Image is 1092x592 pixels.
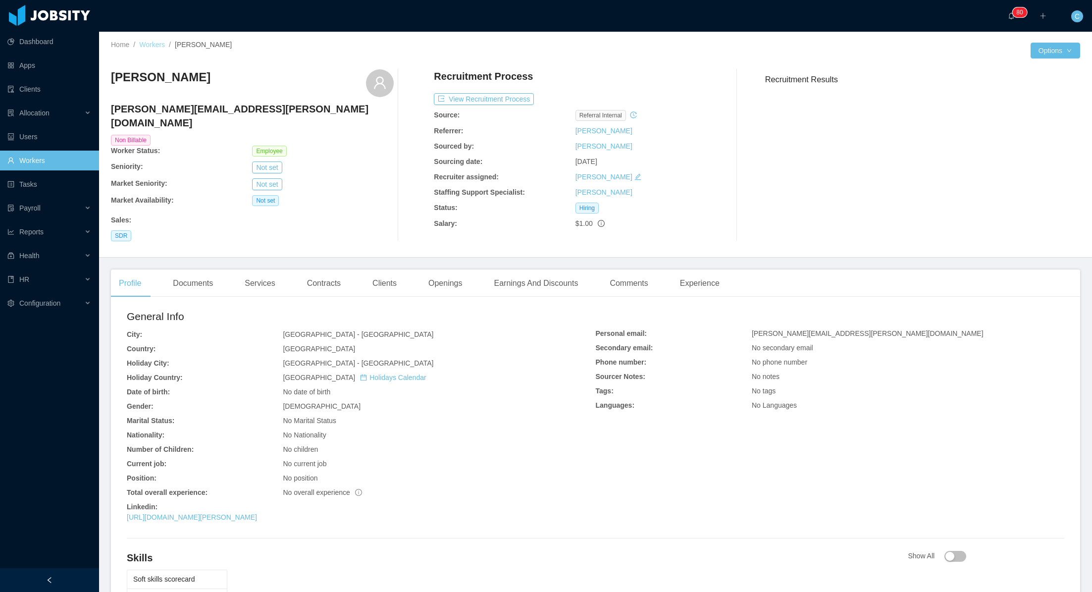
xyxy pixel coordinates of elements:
b: City: [127,330,142,338]
a: icon: exportView Recruitment Process [434,95,534,103]
span: No children [283,445,318,453]
i: icon: line-chart [7,228,14,235]
span: Health [19,252,39,260]
i: icon: file-protect [7,205,14,212]
b: Nationality: [127,431,164,439]
button: icon: exportView Recruitment Process [434,93,534,105]
span: [PERSON_NAME] [175,41,232,49]
span: SDR [111,230,131,241]
h4: Recruitment Process [434,69,533,83]
b: Staffing Support Specialist: [434,188,525,196]
b: Sourcing date: [434,158,482,165]
span: [GEOGRAPHIC_DATA] - [GEOGRAPHIC_DATA] [283,330,433,338]
b: Marital Status: [127,417,174,425]
h4: [PERSON_NAME][EMAIL_ADDRESS][PERSON_NAME][DOMAIN_NAME] [111,102,394,130]
span: Allocation [19,109,50,117]
h2: General Info [127,309,596,324]
span: C [1075,10,1080,22]
div: Clients [364,269,405,297]
span: Referral internal [575,110,626,121]
div: Soft skills scorecard [133,570,221,589]
i: icon: medicine-box [7,252,14,259]
a: icon: auditClients [7,79,91,99]
span: No Nationality [283,431,326,439]
b: Salary: [434,219,457,227]
span: Not set [252,195,279,206]
div: Services [237,269,283,297]
span: No date of birth [283,388,330,396]
div: Documents [165,269,221,297]
h3: Recruitment Results [765,73,1080,86]
button: Not set [252,178,282,190]
a: [PERSON_NAME] [575,188,632,196]
span: $1.00 [575,219,593,227]
a: Home [111,41,129,49]
i: icon: plus [1040,12,1046,19]
b: Date of birth: [127,388,170,396]
span: Configuration [19,299,60,307]
span: No notes [752,373,780,380]
span: / [133,41,135,49]
b: Holiday Country: [127,374,183,381]
i: icon: setting [7,300,14,307]
b: Recruiter assigned: [434,173,499,181]
div: Experience [672,269,728,297]
b: Sourced by: [434,142,474,150]
a: icon: pie-chartDashboard [7,32,91,52]
a: icon: profileTasks [7,174,91,194]
span: No phone number [752,358,807,366]
b: Market Availability: [111,196,174,204]
a: Workers [139,41,165,49]
i: icon: history [630,111,637,118]
span: [GEOGRAPHIC_DATA] - [GEOGRAPHIC_DATA] [283,359,433,367]
span: Payroll [19,204,41,212]
b: Tags: [596,387,614,395]
p: 8 [1016,7,1020,17]
b: Gender: [127,402,154,410]
b: Sourcer Notes: [596,373,645,380]
div: Openings [420,269,470,297]
span: No Marital Status [283,417,336,425]
span: Show All [908,552,966,560]
b: Status: [434,204,457,212]
b: Current job: [127,460,166,468]
b: Source: [434,111,460,119]
span: / [169,41,171,49]
b: Seniority: [111,162,143,170]
a: icon: appstoreApps [7,55,91,75]
div: Profile [111,269,149,297]
span: No secondary email [752,344,813,352]
span: info-circle [598,220,605,227]
b: Sales : [111,216,131,224]
b: Position: [127,474,156,482]
span: [PERSON_NAME][EMAIL_ADDRESS][PERSON_NAME][DOMAIN_NAME] [752,329,984,337]
span: No overall experience [283,488,362,496]
i: icon: book [7,276,14,283]
a: icon: calendarHolidays Calendar [360,374,426,381]
span: info-circle [355,489,362,496]
b: Personal email: [596,329,647,337]
i: icon: edit [634,173,641,180]
sup: 80 [1012,7,1027,17]
b: Country: [127,345,156,353]
div: Earnings And Discounts [486,269,586,297]
b: Secondary email: [596,344,653,352]
div: Comments [602,269,656,297]
i: icon: solution [7,109,14,116]
b: Referrer: [434,127,463,135]
span: [GEOGRAPHIC_DATA] [283,345,355,353]
i: icon: bell [1008,12,1015,19]
b: Number of Children: [127,445,194,453]
b: Linkedin: [127,503,157,511]
span: No current job [283,460,326,468]
a: [PERSON_NAME] [575,142,632,150]
a: [PERSON_NAME] [575,173,632,181]
div: No tags [752,386,1064,396]
h3: [PERSON_NAME] [111,69,210,85]
i: icon: calendar [360,374,367,381]
span: [GEOGRAPHIC_DATA] [283,374,426,381]
b: Languages: [596,401,635,409]
b: Worker Status: [111,147,160,155]
a: [URL][DOMAIN_NAME][PERSON_NAME] [127,513,257,521]
a: icon: robotUsers [7,127,91,147]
